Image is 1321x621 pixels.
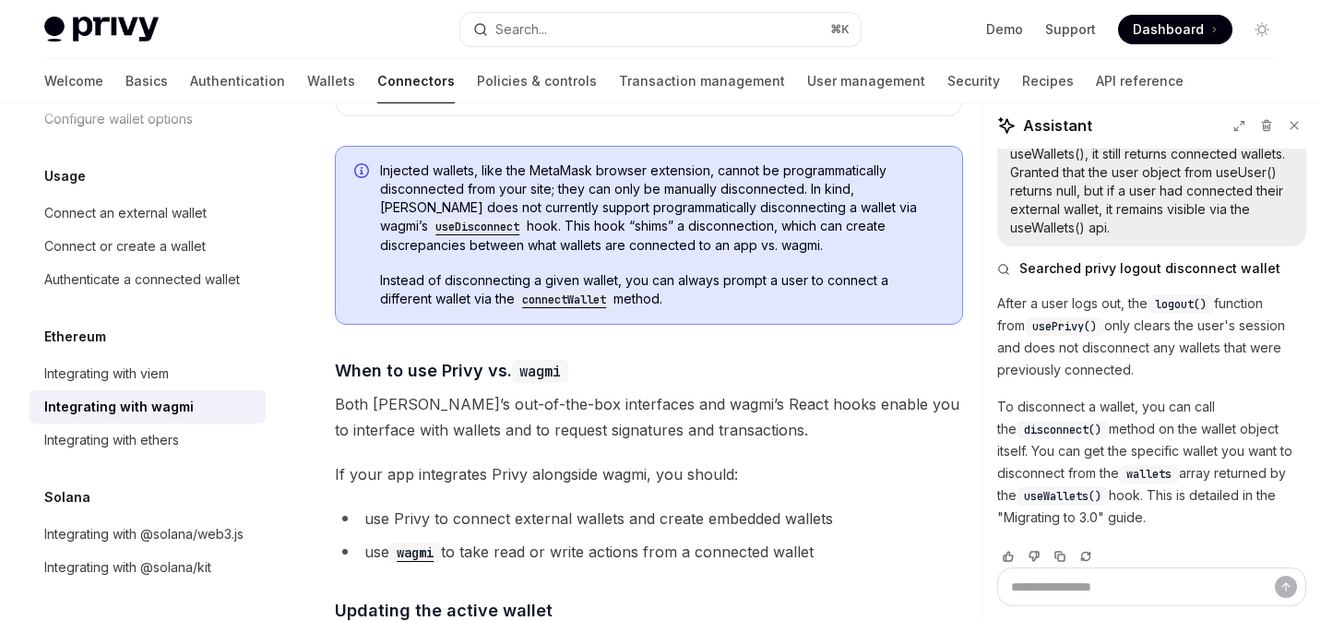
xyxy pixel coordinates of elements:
button: Vote that response was not good [1023,547,1045,566]
a: Wallets [307,59,355,103]
code: wagmi [512,360,568,383]
a: Integrating with @solana/web3.js [30,518,266,551]
a: Connect an external wallet [30,197,266,230]
span: If your app integrates Privy alongside wagmi, you should: [335,461,963,487]
button: Copy chat response [1049,547,1071,566]
button: Searched privy logout disconnect wallet [997,259,1306,278]
span: usePrivy() [1032,319,1097,334]
a: wagmi [389,543,441,561]
span: Assistant [1023,114,1092,137]
div: Authenticate a connected wallet [44,269,240,291]
a: Transaction management [619,59,785,103]
div: Search... [495,18,547,41]
code: connectWallet [515,291,613,309]
span: Searched privy logout disconnect wallet [1019,259,1280,278]
div: Connect an external wallet [44,202,207,224]
a: Integrating with ethers [30,424,266,457]
a: Basics [125,59,168,103]
div: Integrating with viem [44,363,169,385]
a: User management [807,59,925,103]
div: Integrating with ethers [44,429,179,451]
a: Policies & controls [477,59,597,103]
li: use Privy to connect external wallets and create embedded wallets [335,506,963,531]
a: Welcome [44,59,103,103]
div: Integrating with @solana/web3.js [44,523,244,545]
li: use to take read or write actions from a connected wallet [335,539,963,565]
img: light logo [44,17,159,42]
h5: Ethereum [44,326,106,348]
a: API reference [1096,59,1184,103]
button: Toggle dark mode [1247,15,1277,44]
span: Instead of disconnecting a given wallet, you can always prompt a user to connect a different wall... [380,271,944,309]
span: Both [PERSON_NAME]’s out-of-the-box interfaces and wagmi’s React hooks enable you to interface wi... [335,391,963,443]
span: Injected wallets, like the MetaMask browser extension, cannot be programmatically disconnected fr... [380,161,944,255]
a: Demo [986,20,1023,39]
code: wagmi [389,543,441,563]
a: Connect or create a wallet [30,230,266,263]
p: After a user logs out, the function from only clears the user's session and does not disconnect a... [997,293,1306,381]
a: Recipes [1022,59,1074,103]
a: Dashboard [1118,15,1232,44]
div: Integrating with wagmi [44,396,194,418]
p: To disconnect a wallet, you can call the method on the wallet object itself. You can get the spec... [997,396,1306,529]
span: Dashboard [1133,20,1204,39]
textarea: Ask a question... [997,567,1306,606]
a: Integrating with viem [30,357,266,390]
button: Send message [1275,576,1297,598]
span: ⌘ K [830,22,850,37]
a: Integrating with @solana/kit [30,551,266,584]
span: logout() [1155,297,1207,312]
span: useWallets() [1024,489,1101,504]
svg: Info [354,163,373,182]
button: Search...⌘K [460,13,862,46]
span: disconnect() [1024,423,1101,437]
a: Authentication [190,59,285,103]
code: useDisconnect [428,218,527,236]
button: Reload last chat [1075,547,1097,566]
button: Vote that response was good [997,547,1019,566]
div: Connect or create a wallet [44,235,206,257]
a: useDisconnect [428,218,527,233]
a: Connectors [377,59,455,103]
span: wallets [1126,467,1172,482]
a: Support [1045,20,1096,39]
span: When to use Privy vs. [335,358,568,383]
a: Authenticate a connected wallet [30,263,266,296]
a: Integrating with wagmi [30,390,266,424]
h5: Usage [44,165,86,187]
h5: Solana [44,486,90,508]
div: Integrating with @solana/kit [44,556,211,579]
a: connectWallet [515,291,613,306]
a: Security [947,59,1000,103]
